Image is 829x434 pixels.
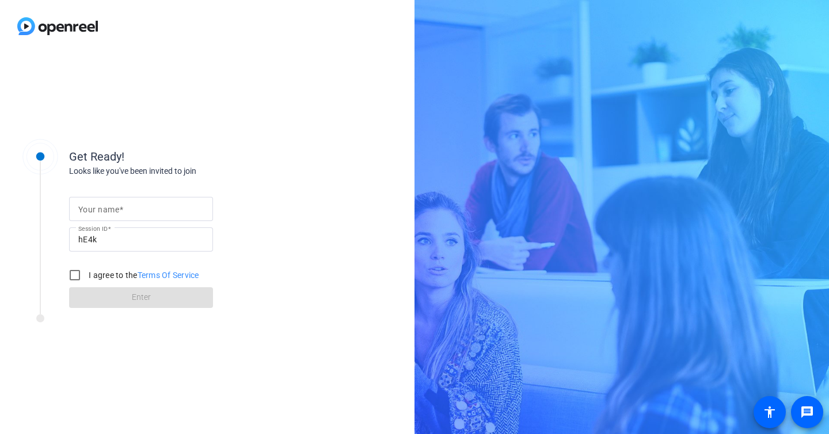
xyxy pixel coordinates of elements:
[78,205,119,214] mat-label: Your name
[138,271,199,280] a: Terms Of Service
[800,405,814,419] mat-icon: message
[78,225,108,232] mat-label: Session ID
[86,269,199,281] label: I agree to the
[69,148,299,165] div: Get Ready!
[763,405,777,419] mat-icon: accessibility
[69,165,299,177] div: Looks like you've been invited to join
